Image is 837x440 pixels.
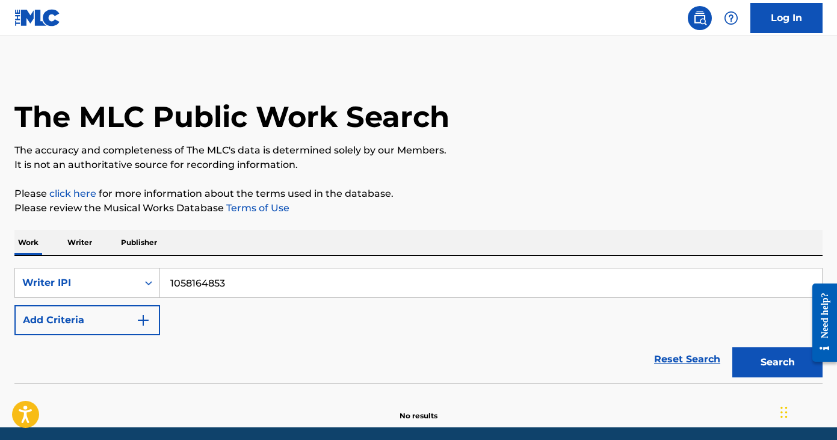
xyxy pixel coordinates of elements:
[224,202,289,214] a: Terms of Use
[136,313,150,327] img: 9d2ae6d4665cec9f34b9.svg
[14,99,449,135] h1: The MLC Public Work Search
[117,230,161,255] p: Publisher
[14,9,61,26] img: MLC Logo
[14,201,823,215] p: Please review the Musical Works Database
[14,268,823,383] form: Search Form
[14,143,823,158] p: The accuracy and completeness of The MLC's data is determined solely by our Members.
[14,305,160,335] button: Add Criteria
[22,276,131,290] div: Writer IPI
[14,158,823,172] p: It is not an authoritative source for recording information.
[732,347,823,377] button: Search
[780,394,788,430] div: Drag
[803,274,837,371] iframe: Resource Center
[693,11,707,25] img: search
[64,230,96,255] p: Writer
[777,382,837,440] iframe: Chat Widget
[724,11,738,25] img: help
[400,396,437,421] p: No results
[750,3,823,33] a: Log In
[648,346,726,373] a: Reset Search
[14,187,823,201] p: Please for more information about the terms used in the database.
[719,6,743,30] div: Help
[14,230,42,255] p: Work
[688,6,712,30] a: Public Search
[49,188,96,199] a: click here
